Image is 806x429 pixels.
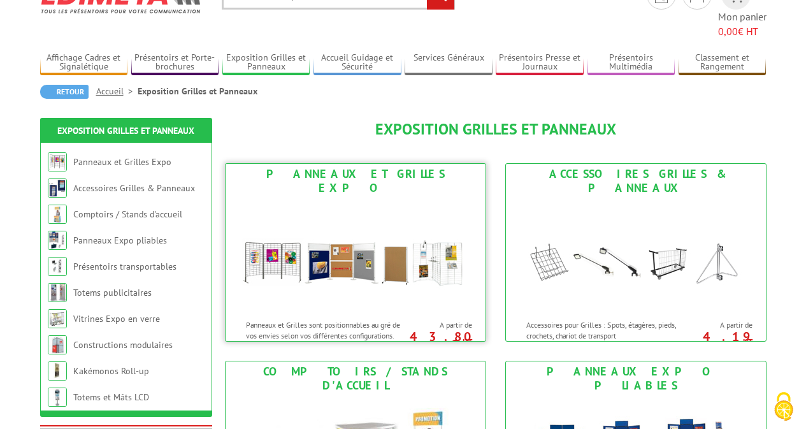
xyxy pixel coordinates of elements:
[73,339,173,351] a: Constructions modulaires
[222,52,310,73] a: Exposition Grilles et Panneaux
[526,319,684,341] p: Accessoires pour Grilles : Spots, étagères, pieds, crochets, chariot de transport
[48,231,67,250] img: Panneaux Expo pliables
[509,167,763,195] div: Accessoires Grilles & Panneaux
[40,52,128,73] a: Affichage Cadres et Signalétique
[48,335,67,354] img: Constructions modulaires
[229,167,482,195] div: Panneaux et Grilles Expo
[40,85,89,99] a: Retour
[73,261,176,272] a: Présentoirs transportables
[718,24,766,39] span: € HT
[48,388,67,407] img: Totems et Mâts LCD
[48,309,67,328] img: Vitrines Expo en verre
[57,125,194,136] a: Exposition Grilles et Panneaux
[96,85,138,97] a: Accueil
[761,386,806,429] button: Cookies (fenêtre modale)
[131,52,219,73] a: Présentoirs et Porte-brochures
[48,178,67,198] img: Accessoires Grilles & Panneaux
[73,313,160,324] a: Vitrines Expo en verre
[73,235,167,246] a: Panneaux Expo pliables
[73,208,182,220] a: Comptoirs / Stands d'accueil
[718,10,766,39] span: Mon panier
[681,333,752,348] p: 4.19 €
[587,52,675,73] a: Présentoirs Multimédia
[718,25,738,38] span: 0,00
[238,198,473,313] img: Panneaux et Grilles Expo
[73,287,152,298] a: Totems publicitaires
[48,361,67,381] img: Kakémonos Roll-up
[246,319,404,341] p: Panneaux et Grilles sont positionnables au gré de vos envies selon vos différentes configurations.
[73,156,171,168] a: Panneaux et Grilles Expo
[743,337,752,347] sup: HT
[48,283,67,302] img: Totems publicitaires
[48,205,67,224] img: Comptoirs / Stands d'accueil
[229,365,482,393] div: Comptoirs / Stands d'accueil
[505,163,766,342] a: Accessoires Grilles & Panneaux Accessoires Grilles & Panneaux Accessoires pour Grilles : Spots, é...
[73,365,149,377] a: Kakémonos Roll-up
[48,257,67,276] img: Présentoirs transportables
[405,52,493,73] a: Services Généraux
[225,121,766,138] h1: Exposition Grilles et Panneaux
[48,152,67,171] img: Panneaux et Grilles Expo
[768,391,800,423] img: Cookies (fenêtre modale)
[313,52,401,73] a: Accueil Guidage et Sécurité
[73,391,149,403] a: Totems et Mâts LCD
[225,163,486,342] a: Panneaux et Grilles Expo Panneaux et Grilles Expo Panneaux et Grilles sont positionnables au gré ...
[138,85,257,98] li: Exposition Grilles et Panneaux
[687,320,752,330] span: A partir de
[679,52,766,73] a: Classement et Rangement
[518,198,754,313] img: Accessoires Grilles & Panneaux
[463,337,472,347] sup: HT
[509,365,763,393] div: Panneaux Expo pliables
[407,320,472,330] span: A partir de
[401,333,472,348] p: 43.80 €
[73,182,195,194] a: Accessoires Grilles & Panneaux
[496,52,584,73] a: Présentoirs Presse et Journaux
